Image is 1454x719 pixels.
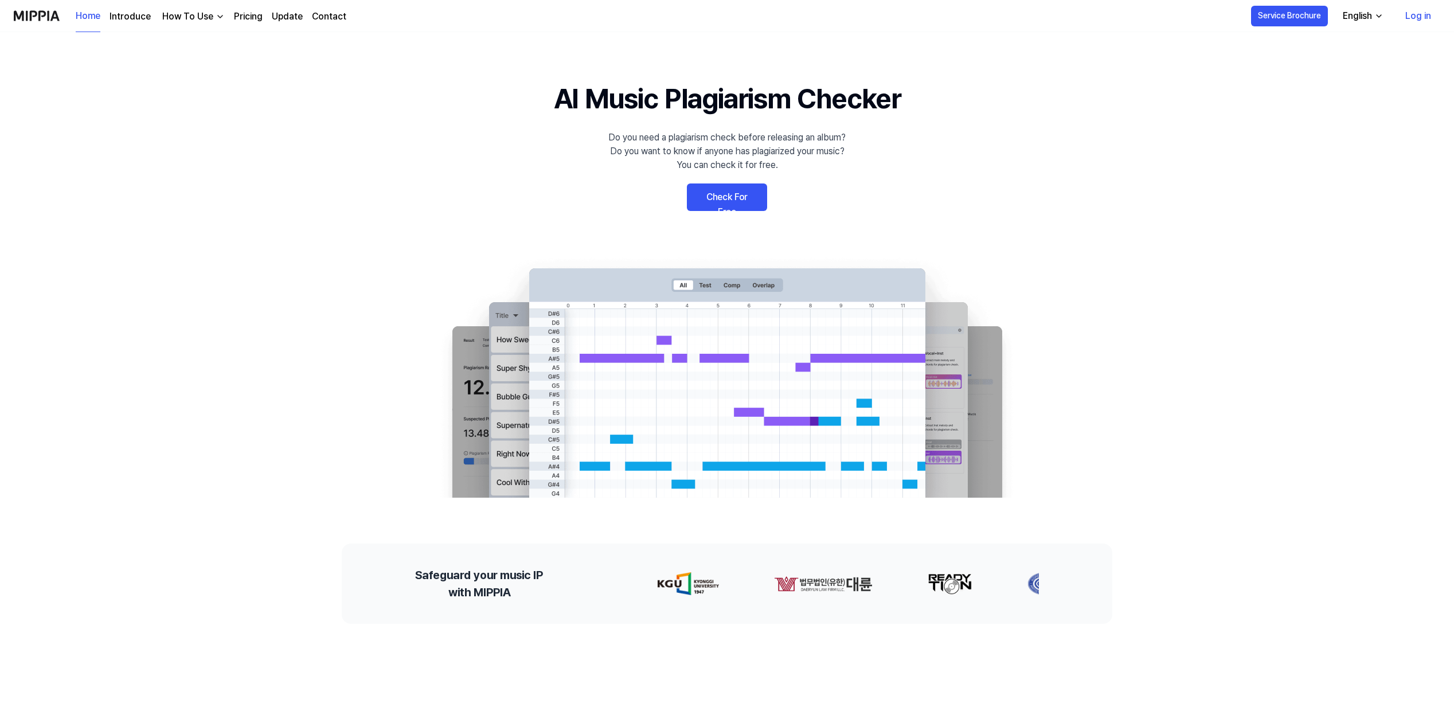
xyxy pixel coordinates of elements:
[110,10,151,24] a: Introduce
[608,131,846,172] div: Do you need a plagiarism check before releasing an album? Do you want to know if anyone has plagi...
[234,10,263,24] a: Pricing
[1026,572,1062,595] img: partner-logo-3
[656,572,718,595] img: partner-logo-0
[927,572,971,595] img: partner-logo-2
[415,566,543,601] h2: Safeguard your music IP with MIPPIA
[429,257,1025,498] img: main Image
[312,10,346,24] a: Contact
[216,12,225,21] img: down
[272,10,303,24] a: Update
[160,10,216,24] div: How To Use
[1334,5,1390,28] button: English
[687,183,767,211] a: Check For Free
[773,572,871,595] img: partner-logo-1
[76,1,100,32] a: Home
[160,10,225,24] button: How To Use
[1251,6,1328,26] button: Service Brochure
[554,78,901,119] h1: AI Music Plagiarism Checker
[1340,9,1374,23] div: English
